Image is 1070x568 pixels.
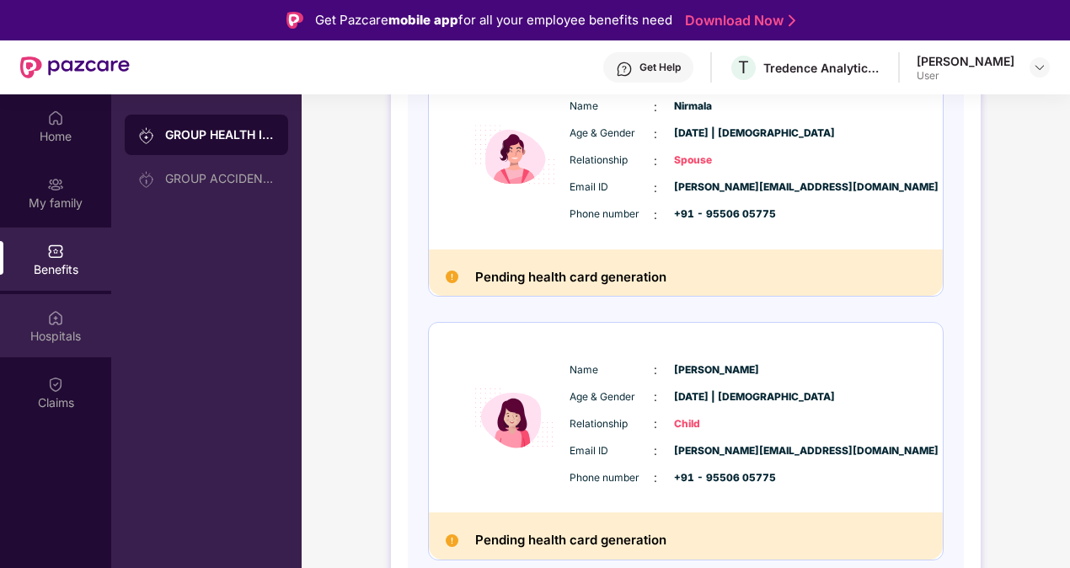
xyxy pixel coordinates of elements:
[138,127,155,144] img: svg+xml;base64,PHN2ZyB3aWR0aD0iMjAiIGhlaWdodD0iMjAiIHZpZXdCb3g9IjAgMCAyMCAyMCIgZmlsbD0ibm9uZSIgeG...
[464,349,565,488] img: icon
[475,266,666,288] h2: Pending health card generation
[47,376,64,393] img: svg+xml;base64,PHN2ZyBpZD0iQ2xhaW0iIHhtbG5zPSJodHRwOi8vd3d3LnczLm9yZy8yMDAwL3N2ZyIgd2lkdGg9IjIwIi...
[674,416,758,432] span: Child
[654,125,657,143] span: :
[639,61,681,74] div: Get Help
[654,98,657,116] span: :
[674,99,758,115] span: Nirmala
[654,152,657,170] span: :
[1033,61,1046,74] img: svg+xml;base64,PHN2ZyBpZD0iRHJvcGRvd24tMzJ4MzIiIHhtbG5zPSJodHRwOi8vd3d3LnczLm9yZy8yMDAwL3N2ZyIgd2...
[674,126,758,142] span: [DATE] | [DEMOGRAPHIC_DATA]
[674,470,758,486] span: +91 - 95506 05775
[674,443,758,459] span: [PERSON_NAME][EMAIL_ADDRESS][DOMAIN_NAME]
[789,12,795,29] img: Stroke
[654,415,657,433] span: :
[917,53,1014,69] div: [PERSON_NAME]
[674,180,758,196] span: [PERSON_NAME][EMAIL_ADDRESS][DOMAIN_NAME]
[47,110,64,126] img: svg+xml;base64,PHN2ZyBpZD0iSG9tZSIgeG1sbnM9Imh0dHA6Ly93d3cudzMub3JnLzIwMDAvc3ZnIiB3aWR0aD0iMjAiIG...
[165,126,275,143] div: GROUP HEALTH INSURANCE
[685,12,790,29] a: Download Now
[570,470,654,486] span: Phone number
[464,85,565,224] img: icon
[917,69,1014,83] div: User
[674,389,758,405] span: [DATE] | [DEMOGRAPHIC_DATA]
[616,61,633,78] img: svg+xml;base64,PHN2ZyBpZD0iSGVscC0zMngzMiIgeG1sbnM9Imh0dHA6Ly93d3cudzMub3JnLzIwMDAvc3ZnIiB3aWR0aD...
[654,469,657,487] span: :
[570,416,654,432] span: Relationship
[475,529,666,551] h2: Pending health card generation
[446,271,458,283] img: Pending
[654,206,657,224] span: :
[286,12,303,29] img: Logo
[654,388,657,406] span: :
[674,206,758,222] span: +91 - 95506 05775
[47,243,64,260] img: svg+xml;base64,PHN2ZyBpZD0iQmVuZWZpdHMiIHhtbG5zPSJodHRwOi8vd3d3LnczLm9yZy8yMDAwL3N2ZyIgd2lkdGg9Ij...
[165,172,275,185] div: GROUP ACCIDENTAL INSURANCE
[388,12,458,28] strong: mobile app
[570,153,654,169] span: Relationship
[763,60,881,76] div: Tredence Analytics Solutions Private Limited
[674,362,758,378] span: [PERSON_NAME]
[20,56,130,78] img: New Pazcare Logo
[47,309,64,326] img: svg+xml;base64,PHN2ZyBpZD0iSG9zcGl0YWxzIiB4bWxucz0iaHR0cDovL3d3dy53My5vcmcvMjAwMC9zdmciIHdpZHRoPS...
[654,179,657,197] span: :
[315,10,672,30] div: Get Pazcare for all your employee benefits need
[446,534,458,547] img: Pending
[47,176,64,193] img: svg+xml;base64,PHN2ZyB3aWR0aD0iMjAiIGhlaWdodD0iMjAiIHZpZXdCb3g9IjAgMCAyMCAyMCIgZmlsbD0ibm9uZSIgeG...
[570,206,654,222] span: Phone number
[570,126,654,142] span: Age & Gender
[654,361,657,379] span: :
[674,153,758,169] span: Spouse
[570,389,654,405] span: Age & Gender
[138,171,155,188] img: svg+xml;base64,PHN2ZyB3aWR0aD0iMjAiIGhlaWdodD0iMjAiIHZpZXdCb3g9IjAgMCAyMCAyMCIgZmlsbD0ibm9uZSIgeG...
[570,180,654,196] span: Email ID
[570,443,654,459] span: Email ID
[570,362,654,378] span: Name
[570,99,654,115] span: Name
[654,442,657,460] span: :
[738,57,749,78] span: T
